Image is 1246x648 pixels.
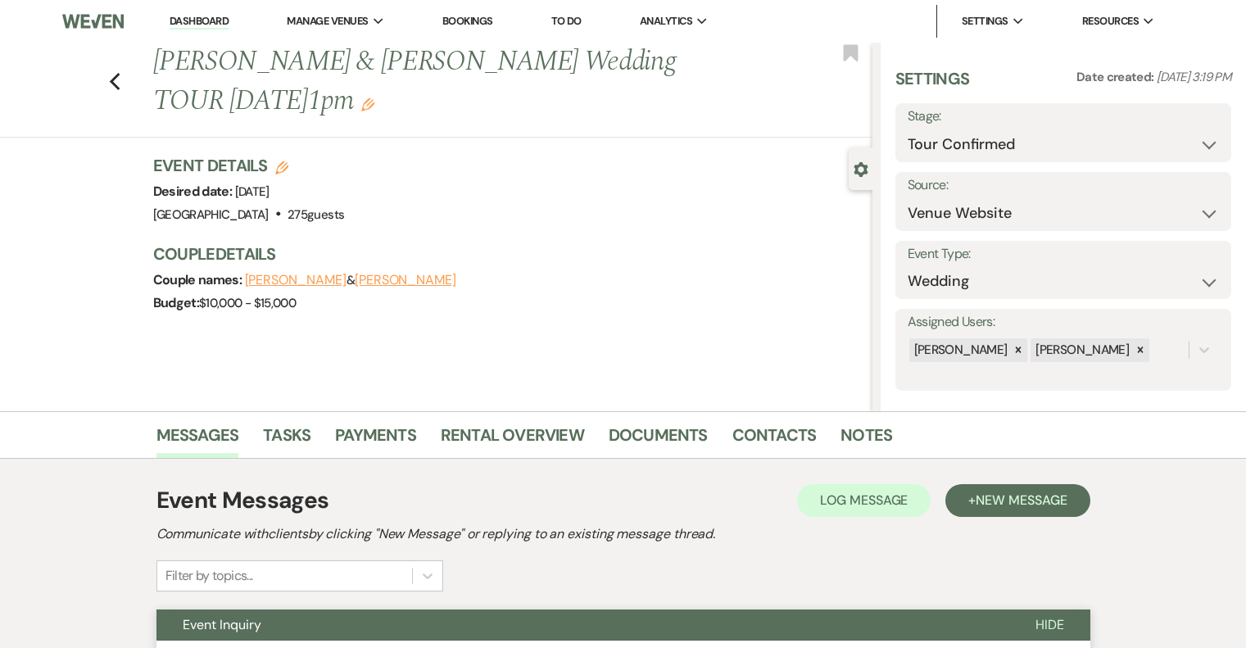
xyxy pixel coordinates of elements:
[153,43,723,120] h1: [PERSON_NAME] & [PERSON_NAME] Wedding TOUR [DATE]1pm
[153,294,200,311] span: Budget:
[1076,69,1157,85] span: Date created:
[945,484,1090,517] button: +New Message
[1035,616,1064,633] span: Hide
[840,422,892,458] a: Notes
[263,422,310,458] a: Tasks
[235,184,270,200] span: [DATE]
[732,422,817,458] a: Contacts
[199,295,296,311] span: $10,000 - $15,000
[1157,69,1231,85] span: [DATE] 3:19 PM
[288,206,344,223] span: 275 guests
[962,13,1008,29] span: Settings
[609,422,708,458] a: Documents
[976,492,1067,509] span: New Message
[153,154,345,177] h3: Event Details
[245,272,456,288] span: &
[820,492,908,509] span: Log Message
[156,483,329,518] h1: Event Messages
[1082,13,1139,29] span: Resources
[909,338,1010,362] div: [PERSON_NAME]
[170,14,229,29] a: Dashboard
[355,274,456,287] button: [PERSON_NAME]
[183,616,261,633] span: Event Inquiry
[895,67,970,103] h3: Settings
[1031,338,1131,362] div: [PERSON_NAME]
[153,183,235,200] span: Desired date:
[156,524,1090,544] h2: Communicate with clients by clicking "New Message" or replying to an existing message thread.
[1009,609,1090,641] button: Hide
[335,422,416,458] a: Payments
[62,4,124,39] img: Weven Logo
[153,206,269,223] span: [GEOGRAPHIC_DATA]
[153,271,245,288] span: Couple names:
[854,161,868,176] button: Close lead details
[156,609,1009,641] button: Event Inquiry
[908,105,1219,129] label: Stage:
[361,97,374,111] button: Edit
[908,174,1219,197] label: Source:
[797,484,931,517] button: Log Message
[640,13,692,29] span: Analytics
[165,566,253,586] div: Filter by topics...
[441,422,584,458] a: Rental Overview
[442,14,493,28] a: Bookings
[287,13,368,29] span: Manage Venues
[153,242,856,265] h3: Couple Details
[908,242,1219,266] label: Event Type:
[245,274,347,287] button: [PERSON_NAME]
[156,422,239,458] a: Messages
[551,14,582,28] a: To Do
[908,310,1219,334] label: Assigned Users:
